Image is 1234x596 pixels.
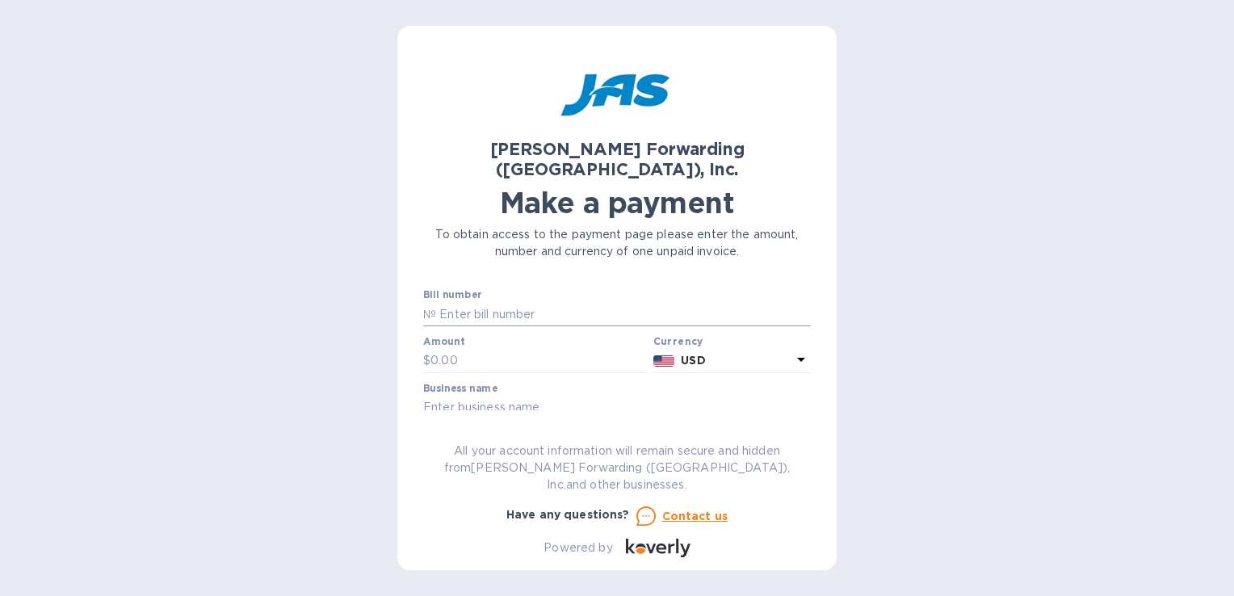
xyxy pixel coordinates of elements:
label: Business name [423,384,497,393]
input: Enter business name [423,396,811,420]
input: 0.00 [430,349,647,373]
u: Contact us [662,510,728,523]
p: Powered by [544,539,612,556]
b: Currency [653,335,703,347]
h1: Make a payment [423,186,811,220]
p: $ [423,352,430,369]
label: Amount [423,337,464,346]
label: Bill number [423,291,481,300]
b: USD [681,354,705,367]
p: All your account information will remain secure and hidden from [PERSON_NAME] Forwarding ([GEOGRA... [423,443,811,493]
img: USD [653,355,675,367]
p: To obtain access to the payment page please enter the amount, number and currency of one unpaid i... [423,226,811,260]
b: Have any questions? [506,508,630,521]
input: Enter bill number [436,302,811,326]
p: № [423,306,436,323]
b: [PERSON_NAME] Forwarding ([GEOGRAPHIC_DATA]), Inc. [490,139,745,179]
